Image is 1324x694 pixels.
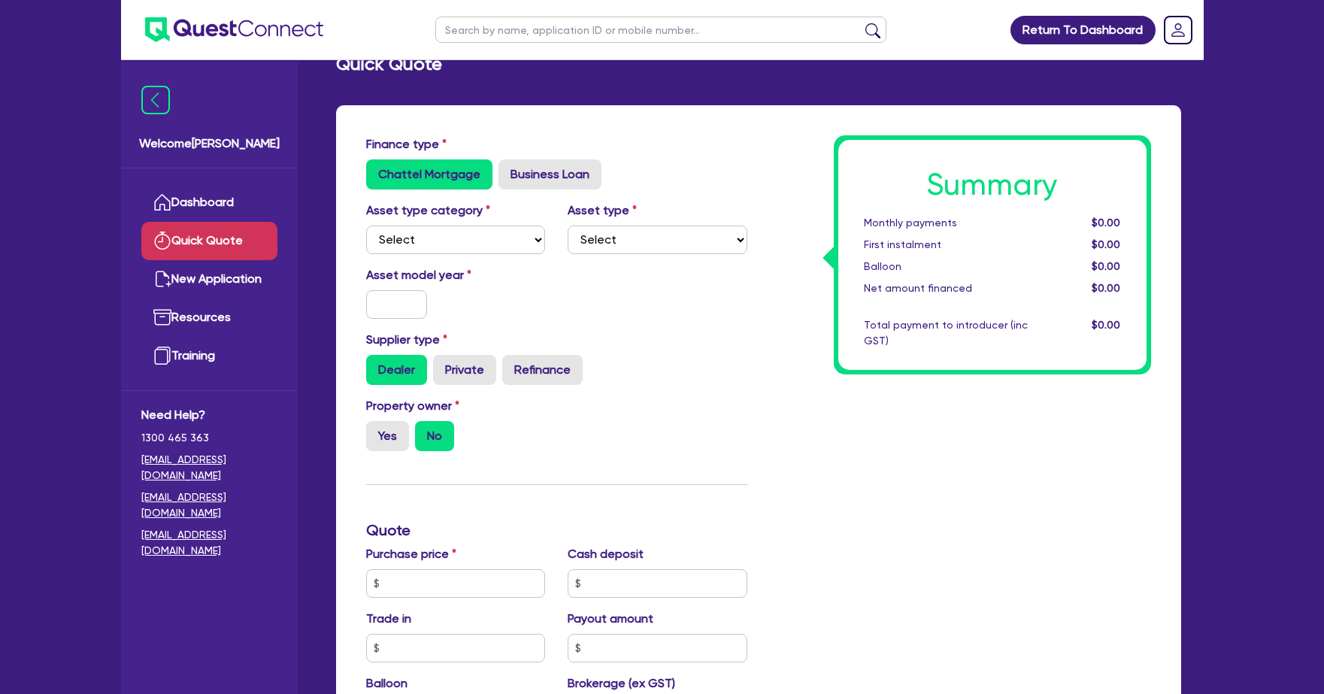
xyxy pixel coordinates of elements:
span: 1300 465 363 [141,430,277,446]
span: $0.00 [1092,238,1120,250]
label: Asset model year [355,266,557,284]
a: Quick Quote [141,222,277,260]
h1: Summary [864,167,1121,203]
label: Refinance [502,355,583,385]
div: First instalment [853,237,1039,253]
input: Search by name, application ID or mobile number... [435,17,886,43]
label: Balloon [366,674,408,692]
h3: Quote [366,521,747,539]
img: quick-quote [153,232,171,250]
a: New Application [141,260,277,299]
a: [EMAIL_ADDRESS][DOMAIN_NAME] [141,527,277,559]
label: Asset type [568,202,637,220]
label: Yes [366,421,409,451]
label: Finance type [366,135,447,153]
a: [EMAIL_ADDRESS][DOMAIN_NAME] [141,489,277,521]
a: Dropdown toggle [1159,11,1198,50]
span: $0.00 [1092,217,1120,229]
label: Chattel Mortgage [366,159,492,189]
div: Total payment to introducer (inc GST) [853,317,1039,349]
h2: Quick Quote [336,53,442,75]
img: icon-menu-close [141,86,170,114]
img: resources [153,308,171,326]
a: Resources [141,299,277,337]
label: Private [433,355,496,385]
img: quest-connect-logo-blue [145,17,323,42]
label: Purchase price [366,545,456,563]
label: Supplier type [366,331,447,349]
label: Business Loan [498,159,601,189]
div: Balloon [853,259,1039,274]
a: Training [141,337,277,375]
label: No [415,421,454,451]
a: Return To Dashboard [1010,16,1156,44]
a: [EMAIL_ADDRESS][DOMAIN_NAME] [141,452,277,483]
span: $0.00 [1092,282,1120,294]
div: Net amount financed [853,280,1039,296]
span: Need Help? [141,406,277,424]
span: $0.00 [1092,319,1120,331]
span: Welcome [PERSON_NAME] [139,135,280,153]
img: training [153,347,171,365]
label: Brokerage (ex GST) [568,674,675,692]
img: new-application [153,270,171,288]
label: Trade in [366,610,411,628]
a: Dashboard [141,183,277,222]
span: $0.00 [1092,260,1120,272]
label: Property owner [366,397,459,415]
label: Cash deposit [568,545,644,563]
label: Payout amount [568,610,653,628]
label: Asset type category [366,202,490,220]
div: Monthly payments [853,215,1039,231]
label: Dealer [366,355,427,385]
